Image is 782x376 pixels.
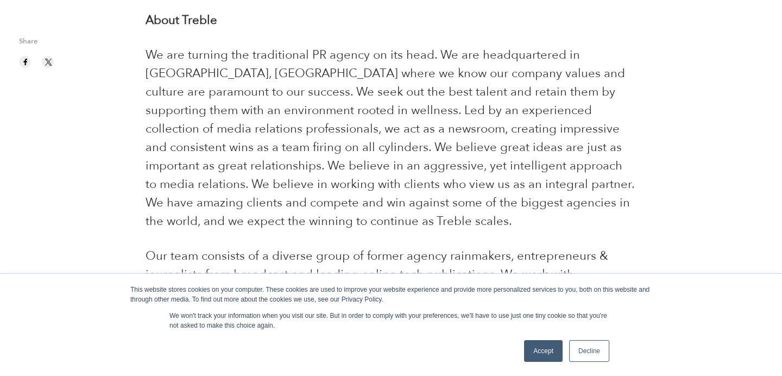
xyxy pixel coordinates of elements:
[146,46,636,230] p: We are turning the traditional PR agency on its head. We are headquartered in [GEOGRAPHIC_DATA], ...
[43,57,53,67] img: twitter sharing button
[169,311,613,330] p: We won't track your information when you visit our site. But in order to comply with your prefere...
[524,340,563,362] a: Accept
[21,57,30,67] img: facebook sharing button
[569,340,609,362] a: Decline
[146,12,217,28] strong: About Treble
[130,285,652,304] div: This website stores cookies on your computer. These cookies are used to improve your website expe...
[146,247,636,358] p: Our team consists of a diverse group of former agency rainmakers, entrepreneurs & journalists fro...
[19,38,129,51] span: Share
